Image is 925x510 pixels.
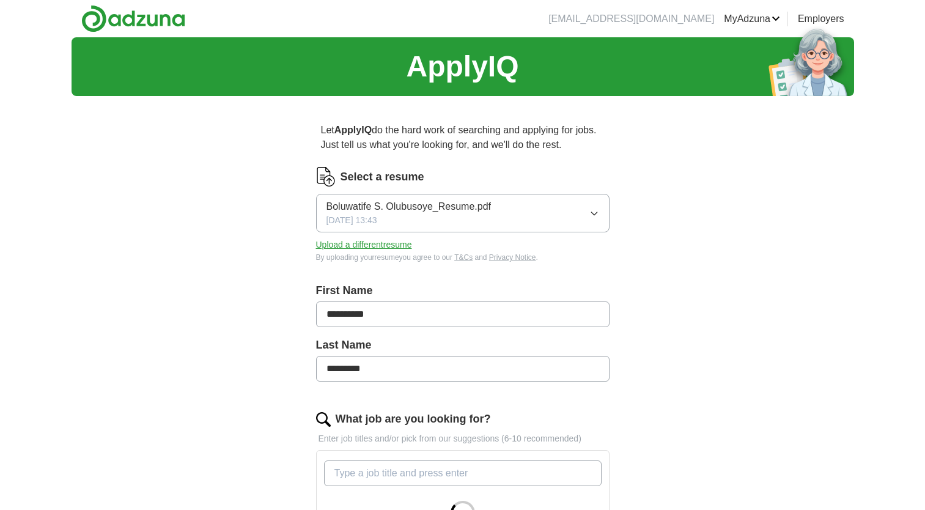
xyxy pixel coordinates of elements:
label: Select a resume [341,169,424,185]
input: Type a job title and press enter [324,460,602,486]
strong: ApplyIQ [334,125,372,135]
a: MyAdzuna [724,12,780,26]
div: By uploading your resume you agree to our and . [316,252,610,263]
img: CV Icon [316,167,336,187]
a: Privacy Notice [489,253,536,262]
label: Last Name [316,337,610,353]
span: Boluwatife S. Olubusoye_Resume.pdf [326,199,491,214]
p: Enter job titles and/or pick from our suggestions (6-10 recommended) [316,432,610,445]
button: Boluwatife S. Olubusoye_Resume.pdf[DATE] 13:43 [316,194,610,232]
img: Adzuna logo [81,5,185,32]
p: Let do the hard work of searching and applying for jobs. Just tell us what you're looking for, an... [316,118,610,157]
button: Upload a differentresume [316,238,412,251]
h1: ApplyIQ [406,45,518,89]
a: Employers [798,12,844,26]
label: First Name [316,283,610,299]
img: search.png [316,412,331,427]
li: [EMAIL_ADDRESS][DOMAIN_NAME] [548,12,714,26]
label: What job are you looking for? [336,411,491,427]
a: T&Cs [454,253,473,262]
span: [DATE] 13:43 [326,214,377,227]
